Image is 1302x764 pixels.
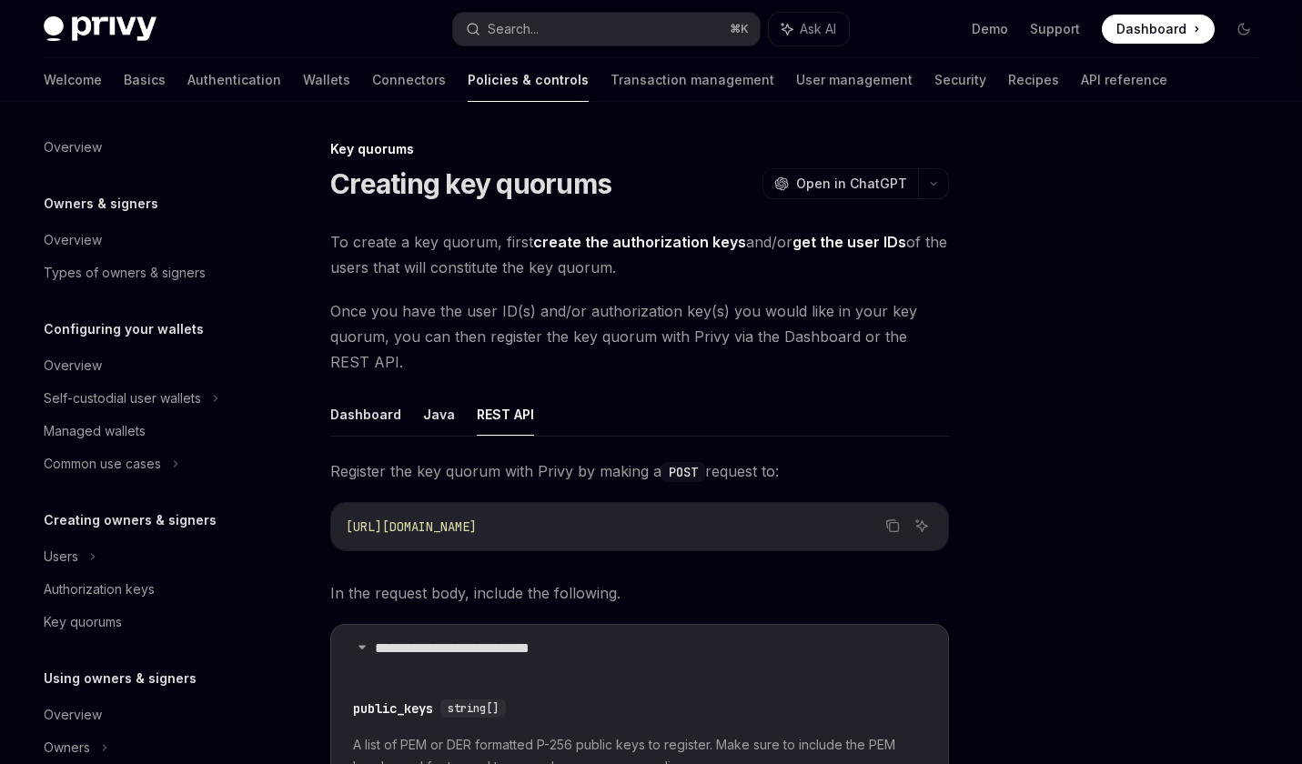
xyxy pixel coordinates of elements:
[533,233,746,252] a: create the authorization keys
[29,131,262,164] a: Overview
[29,349,262,382] a: Overview
[29,699,262,731] a: Overview
[29,415,262,447] a: Managed wallets
[330,229,949,280] span: To create a key quorum, first and/or of the users that will constitute the key quorum.
[44,509,217,531] h5: Creating owners & signers
[44,578,155,600] div: Authorization keys
[1229,15,1258,44] button: Toggle dark mode
[44,318,204,340] h5: Configuring your wallets
[44,136,102,158] div: Overview
[881,514,904,538] button: Copy the contents from the code block
[124,58,166,102] a: Basics
[453,13,759,45] button: Search...⌘K
[44,420,146,442] div: Managed wallets
[187,58,281,102] a: Authentication
[769,13,849,45] button: Ask AI
[1116,20,1186,38] span: Dashboard
[1008,58,1059,102] a: Recipes
[353,699,433,718] div: public_keys
[44,668,197,689] h5: Using owners & signers
[330,580,949,606] span: In the request body, include the following.
[611,58,774,102] a: Transaction management
[44,611,122,633] div: Key quorums
[488,18,539,40] div: Search...
[44,262,206,284] div: Types of owners & signers
[44,16,156,42] img: dark logo
[477,393,534,436] button: REST API
[29,606,262,638] a: Key quorums
[762,168,918,199] button: Open in ChatGPT
[330,140,949,158] div: Key quorums
[372,58,446,102] a: Connectors
[796,175,907,193] span: Open in ChatGPT
[29,256,262,289] a: Types of owners & signers
[330,458,949,484] span: Register the key quorum with Privy by making a request to:
[468,58,589,102] a: Policies & controls
[730,22,749,36] span: ⌘ K
[44,355,102,377] div: Overview
[1030,20,1080,38] a: Support
[44,546,78,568] div: Users
[44,387,201,409] div: Self-custodial user wallets
[346,518,477,535] span: [URL][DOMAIN_NAME]
[29,224,262,256] a: Overview
[448,701,499,716] span: string[]
[330,298,949,375] span: Once you have the user ID(s) and/or authorization key(s) you would like in your key quorum, you c...
[910,514,934,538] button: Ask AI
[44,704,102,726] div: Overview
[934,58,986,102] a: Security
[44,193,158,215] h5: Owners & signers
[330,393,401,436] button: Dashboard
[796,58,913,102] a: User management
[44,737,90,759] div: Owners
[661,462,705,482] code: POST
[1102,15,1215,44] a: Dashboard
[972,20,1008,38] a: Demo
[44,453,161,475] div: Common use cases
[792,233,906,252] a: get the user IDs
[423,393,455,436] button: Java
[44,229,102,251] div: Overview
[1081,58,1167,102] a: API reference
[800,20,836,38] span: Ask AI
[44,58,102,102] a: Welcome
[303,58,350,102] a: Wallets
[330,167,611,200] h1: Creating key quorums
[29,573,262,606] a: Authorization keys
